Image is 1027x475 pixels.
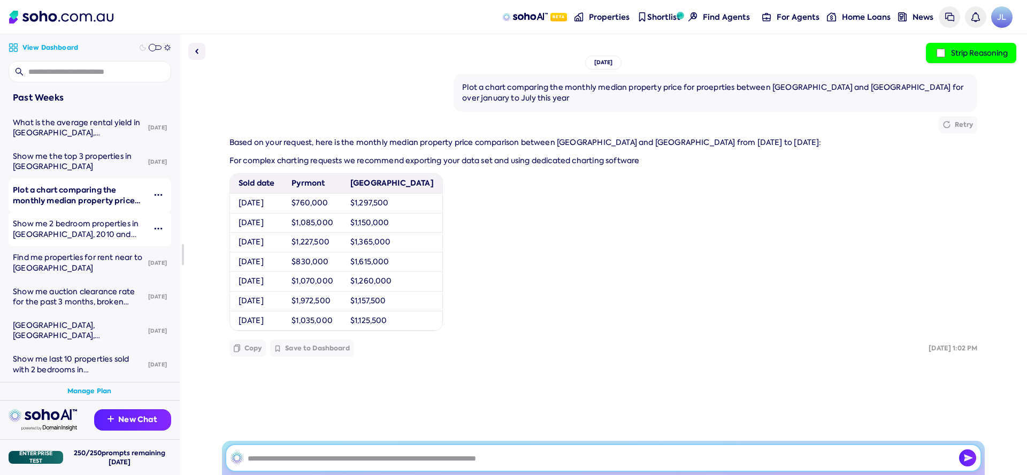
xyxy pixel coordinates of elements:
p: For complex charting requests we recommend exporting your data set and using dedicated charting s... [229,156,978,166]
td: $1,150,000 [342,213,442,233]
td: $1,035,000 [283,311,342,331]
th: Pyrmont [283,174,342,193]
span: Show me auction clearance rate for the past 3 months, broken down by month [13,287,135,317]
span: For Agents [777,12,819,22]
div: What is the average rental yield in Surry Hills, NSW [13,118,144,139]
td: $1,365,000 [342,233,442,252]
img: shortlist-nav icon [638,12,647,21]
td: $1,260,000 [342,272,442,292]
span: Find me properties for rent near to [GEOGRAPHIC_DATA] [13,252,142,273]
span: Shortlist [647,12,680,22]
td: [DATE] [230,193,283,213]
div: 250 / 250 prompts remaining [DATE] [67,448,171,466]
div: [DATE] [144,116,171,140]
a: View Dashboard [9,43,78,52]
span: Show me last 10 properties sold with 2 bedrooms in [GEOGRAPHIC_DATA] [GEOGRAPHIC_DATA] [13,354,129,395]
div: [DATE] [144,251,171,275]
div: [DATE] [144,319,171,343]
span: Home Loans [842,12,891,22]
img: Retry icon [943,121,951,128]
button: New Chat [94,409,171,431]
td: $1,125,500 [342,311,442,331]
button: Send [959,449,976,466]
button: Copy [229,340,266,357]
img: More icon [154,224,163,233]
img: sohoAI logo [502,13,548,21]
td: $1,972,500 [283,291,342,311]
td: $1,070,000 [283,272,342,292]
span: What is the average rental yield in [GEOGRAPHIC_DATA], [GEOGRAPHIC_DATA] [13,118,140,148]
img: for-agents-nav icon [762,12,771,21]
div: [DATE] [144,353,171,377]
a: What is the average rental yield in [GEOGRAPHIC_DATA], [GEOGRAPHIC_DATA] [9,111,144,145]
a: Show me last 10 properties sold with 2 bedrooms in [GEOGRAPHIC_DATA] [GEOGRAPHIC_DATA] [9,348,144,381]
img: SohoAI logo black [231,451,243,464]
img: for-agents-nav icon [827,12,836,21]
a: [GEOGRAPHIC_DATA], [GEOGRAPHIC_DATA], [GEOGRAPHIC_DATA], 2 bed, $200000 - $4000000 [9,314,144,348]
span: Properties [589,12,630,22]
img: More icon [154,190,163,199]
td: [DATE] [230,272,283,292]
span: JL [991,6,1013,28]
td: [DATE] [230,291,283,311]
button: Retry [939,116,978,133]
button: Save to Dashboard [270,340,354,357]
td: [DATE] [230,252,283,272]
div: Show me 2 bedroom properties in Surry Hills, 2010 and Paddington, 2000 between $1.5M and $2M [13,219,145,240]
img: sohoai logo [9,409,77,422]
a: Avatar of Jonathan Lui [991,6,1013,28]
span: Based on your request, here is the monthly median property price comparison between [GEOGRAPHIC_D... [229,137,822,147]
td: [DATE] [230,311,283,331]
div: Paddington, surry hills, sydney, 2 bed, $200000 - $4000000 [13,320,144,341]
div: Show me last 10 properties sold with 2 bedrooms in Sydney NSW [13,354,144,375]
img: Data provided by Domain Insight [21,425,77,431]
td: $1,227,500 [283,233,342,252]
div: [DATE] [585,56,622,70]
label: Strip Reasoning [934,47,1008,59]
div: [DATE] 1:02 PM [929,344,977,353]
a: Show me auction clearance rate for the past 3 months, broken down by month [9,280,144,314]
td: $1,085,000 [283,213,342,233]
div: Find me properties for rent near to Melbourne University [13,252,144,273]
img: Recommendation icon [108,416,114,422]
span: Show me the top 3 properties in [GEOGRAPHIC_DATA] [13,151,132,172]
td: $830,000 [283,252,342,272]
a: Show me the top 3 properties in [GEOGRAPHIC_DATA] [9,145,144,179]
a: Notifications [965,6,986,28]
a: Find me properties for rent near to [GEOGRAPHIC_DATA] [9,246,144,280]
input: Strip Reasoning [937,49,945,57]
span: News [913,12,933,22]
a: Manage Plan [67,387,112,396]
span: [GEOGRAPHIC_DATA], [GEOGRAPHIC_DATA], [GEOGRAPHIC_DATA], 2 bed, $200000 - $4000000 [13,320,119,362]
td: $1,615,000 [342,252,442,272]
div: Show me the top 3 properties in Sydney [13,151,144,172]
img: Copy icon [234,344,240,353]
td: [DATE] [230,233,283,252]
th: Sold date [230,174,283,193]
div: Show me auction clearance rate for the past 3 months, broken down by month [13,287,144,308]
a: Who are the top agents in eastern suburbs [9,381,144,415]
img: messages icon [945,12,954,21]
div: Plot a chart comparing the monthly median property price for proeprties between Surry Hills and P... [13,185,145,206]
img: Sidebar toggle icon [190,45,203,58]
span: Show me 2 bedroom properties in [GEOGRAPHIC_DATA], 2010 and [GEOGRAPHIC_DATA], 2000 between $1.5M... [13,219,139,260]
div: Enterprise Test [9,451,63,464]
td: $760,000 [283,193,342,213]
div: [DATE] [144,150,171,174]
a: Plot a chart comparing the monthly median property price for proeprties between [GEOGRAPHIC_DATA]... [9,179,145,212]
img: news-nav icon [898,12,907,21]
th: [GEOGRAPHIC_DATA] [342,174,442,193]
img: Send icon [959,449,976,466]
span: Find Agents [703,12,750,22]
td: [DATE] [230,213,283,233]
img: Soho Logo [9,11,113,24]
div: Past Weeks [13,91,167,105]
div: Plot a chart comparing the monthly median property price for proeprties between [GEOGRAPHIC_DATA]... [462,82,969,103]
td: $1,297,500 [342,193,442,213]
div: [DATE] [144,285,171,309]
img: bell icon [971,12,980,21]
img: Find agents icon [688,12,698,21]
td: $1,157,500 [342,291,442,311]
a: Show me 2 bedroom properties in [GEOGRAPHIC_DATA], 2010 and [GEOGRAPHIC_DATA], 2000 between $1.5M... [9,212,145,246]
